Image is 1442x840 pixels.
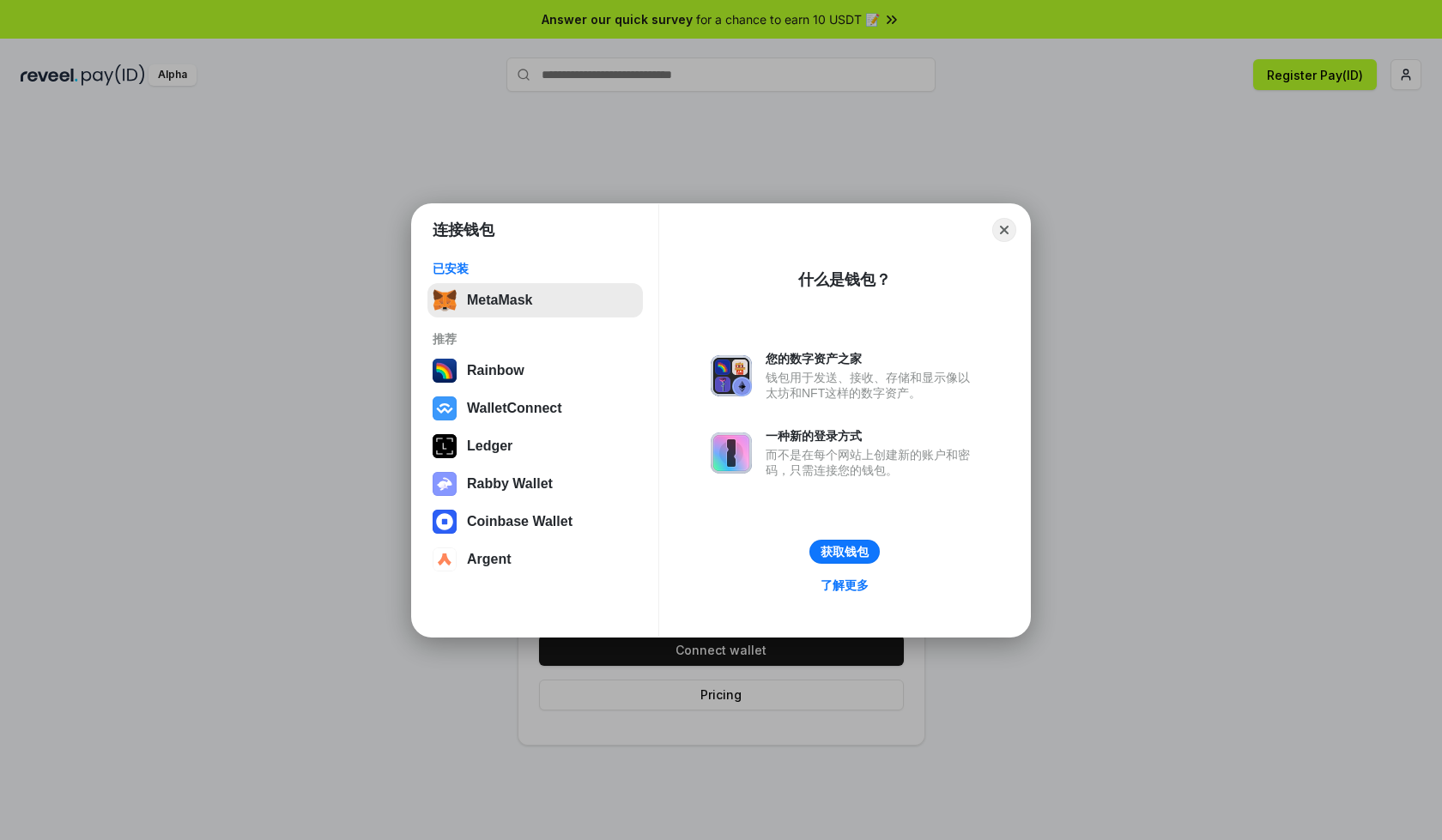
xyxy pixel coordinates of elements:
[427,391,643,426] button: WalletConnect
[711,355,752,396] img: svg+xml,%3Csvg%20xmlns%3D%22http%3A%2F%2Fwww.w3.org%2F2000%2Fsvg%22%20fill%3D%22none%22%20viewBox...
[467,438,512,454] div: Ledger
[766,370,978,401] div: 钱包用于发送、接收、存储和显示像以太坊和NFT这样的数字资产。
[433,220,494,240] h1: 连接钱包
[433,547,457,571] img: svg+xml,%3Csvg%20width%3D%2228%22%20height%3D%2228%22%20viewBox%3D%220%200%2028%2028%22%20fill%3D...
[821,544,869,559] div: 获取钱包
[427,505,643,539] button: Coinbase Wallet
[821,577,869,593] div: 了解更多
[467,552,512,567] div: Argent
[467,401,562,416] div: WalletConnect
[427,467,643,501] button: Rabby Wallet
[467,514,573,529] div: Coinbase Wallet
[467,476,553,492] div: Rabby Wallet
[766,428,978,444] div: 一种新的登录方式
[798,269,891,290] div: 什么是钱包？
[433,288,457,312] img: svg+xml,%3Csvg%20fill%3D%22none%22%20height%3D%2233%22%20viewBox%3D%220%200%2035%2033%22%20width%...
[433,434,457,458] img: svg+xml,%3Csvg%20xmlns%3D%22http%3A%2F%2Fwww.w3.org%2F2000%2Fsvg%22%20width%3D%2228%22%20height%3...
[433,472,457,496] img: svg+xml,%3Csvg%20xmlns%3D%22http%3A%2F%2Fwww.w3.org%2F2000%2Fsvg%22%20fill%3D%22none%22%20viewBox...
[433,331,638,347] div: 推荐
[711,432,752,474] img: svg+xml,%3Csvg%20xmlns%3D%22http%3A%2F%2Fwww.w3.org%2F2000%2Fsvg%22%20fill%3D%22none%22%20viewBox...
[427,429,643,463] button: Ledger
[766,351,978,366] div: 您的数字资产之家
[433,510,457,534] img: svg+xml,%3Csvg%20width%3D%2228%22%20height%3D%2228%22%20viewBox%3D%220%200%2028%2028%22%20fill%3D...
[467,293,532,308] div: MetaMask
[992,218,1016,242] button: Close
[427,354,643,388] button: Rainbow
[427,542,643,577] button: Argent
[433,261,638,276] div: 已安装
[467,363,524,378] div: Rainbow
[427,283,643,317] button: MetaMask
[766,447,978,478] div: 而不是在每个网站上创建新的账户和密码，只需连接您的钱包。
[433,359,457,383] img: svg+xml,%3Csvg%20width%3D%22120%22%20height%3D%22120%22%20viewBox%3D%220%200%20120%20120%22%20fil...
[809,540,880,564] button: 获取钱包
[810,574,879,596] a: 了解更多
[433,396,457,420] img: svg+xml,%3Csvg%20width%3D%2228%22%20height%3D%2228%22%20viewBox%3D%220%200%2028%2028%22%20fill%3D...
